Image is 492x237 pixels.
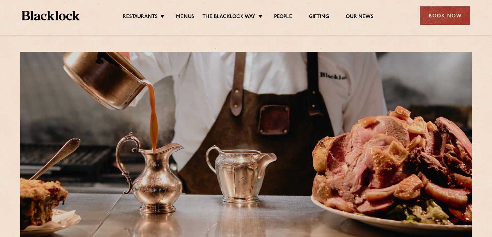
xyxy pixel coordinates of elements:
[274,14,292,21] a: People
[202,14,255,21] a: The Blacklock Way
[176,14,194,21] a: Menus
[22,11,80,20] img: BL_Textured_Logo-footer-cropped.svg
[309,14,329,21] a: Gifting
[123,14,158,21] a: Restaurants
[346,14,374,21] a: Our News
[420,6,470,25] div: Book Now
